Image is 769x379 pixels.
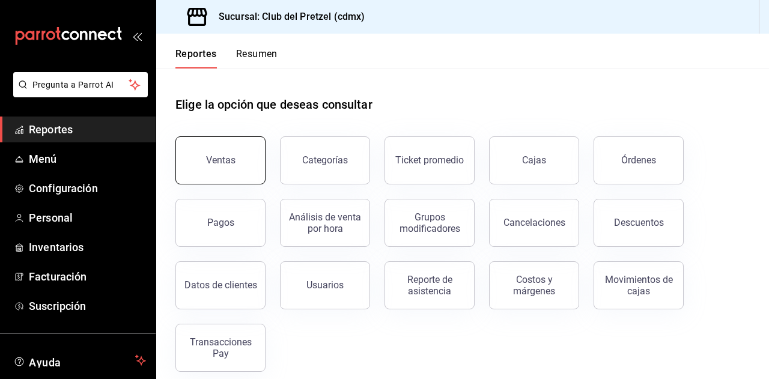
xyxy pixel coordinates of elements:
[497,274,571,297] div: Costos y márgenes
[8,87,148,100] a: Pregunta a Parrot AI
[306,279,344,291] div: Usuarios
[29,180,146,196] span: Configuración
[594,199,684,247] button: Descuentos
[302,154,348,166] div: Categorías
[207,217,234,228] div: Pagos
[236,48,278,68] button: Resumen
[175,136,266,184] button: Ventas
[132,31,142,41] button: open_drawer_menu
[522,154,546,166] div: Cajas
[29,239,146,255] span: Inventarios
[29,298,146,314] span: Suscripción
[32,79,129,91] span: Pregunta a Parrot AI
[489,199,579,247] button: Cancelaciones
[392,274,467,297] div: Reporte de asistencia
[175,199,266,247] button: Pagos
[384,199,475,247] button: Grupos modificadores
[594,136,684,184] button: Órdenes
[280,199,370,247] button: Análisis de venta por hora
[489,261,579,309] button: Costos y márgenes
[183,336,258,359] div: Transacciones Pay
[29,268,146,285] span: Facturación
[288,211,362,234] div: Análisis de venta por hora
[594,261,684,309] button: Movimientos de cajas
[29,353,130,368] span: Ayuda
[175,96,372,114] h1: Elige la opción que deseas consultar
[489,136,579,184] button: Cajas
[503,217,565,228] div: Cancelaciones
[384,261,475,309] button: Reporte de asistencia
[280,261,370,309] button: Usuarios
[601,274,676,297] div: Movimientos de cajas
[175,48,217,68] button: Reportes
[280,136,370,184] button: Categorías
[209,10,365,24] h3: Sucursal: Club del Pretzel (cdmx)
[621,154,656,166] div: Órdenes
[614,217,664,228] div: Descuentos
[392,211,467,234] div: Grupos modificadores
[29,151,146,167] span: Menú
[395,154,464,166] div: Ticket promedio
[13,72,148,97] button: Pregunta a Parrot AI
[184,279,257,291] div: Datos de clientes
[206,154,236,166] div: Ventas
[175,261,266,309] button: Datos de clientes
[29,210,146,226] span: Personal
[175,324,266,372] button: Transacciones Pay
[175,48,278,68] div: navigation tabs
[384,136,475,184] button: Ticket promedio
[29,121,146,138] span: Reportes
